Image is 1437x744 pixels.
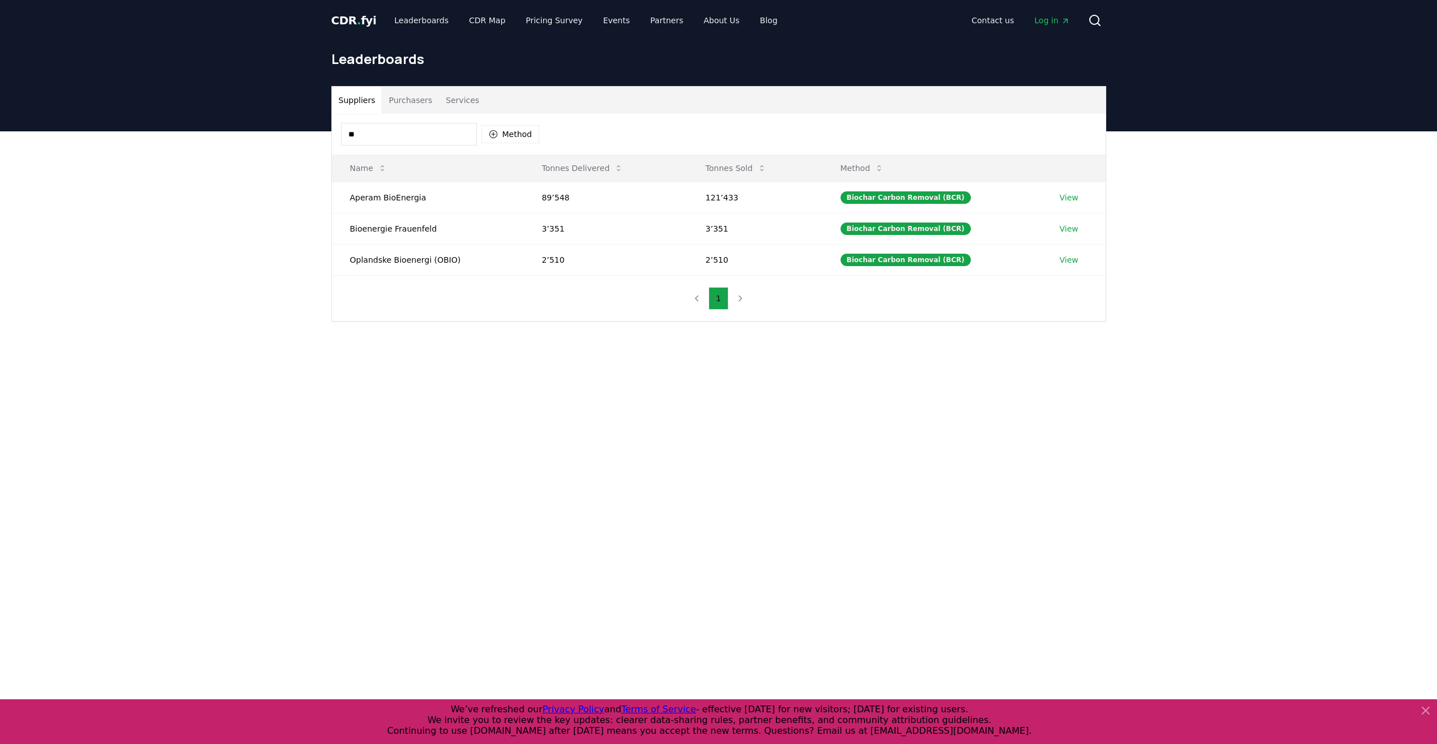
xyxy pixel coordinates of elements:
[1025,10,1078,31] a: Log in
[517,10,591,31] a: Pricing Survey
[481,125,540,143] button: Method
[841,191,971,204] div: Biochar Carbon Removal (BCR)
[332,182,524,213] td: Aperam BioEnergia
[385,10,458,31] a: Leaderboards
[382,87,439,114] button: Purchasers
[688,213,822,244] td: 3’351
[332,213,524,244] td: Bioenergie Frauenfeld
[962,10,1023,31] a: Contact us
[697,157,775,179] button: Tonnes Sold
[460,10,514,31] a: CDR Map
[332,244,524,275] td: Oplandske Bioenergi (OBIO)
[709,287,728,310] button: 1
[523,244,687,275] td: 2’510
[1060,192,1078,203] a: View
[532,157,632,179] button: Tonnes Delivered
[332,87,382,114] button: Suppliers
[841,254,971,266] div: Biochar Carbon Removal (BCR)
[688,182,822,213] td: 121’433
[341,157,396,179] button: Name
[694,10,748,31] a: About Us
[357,14,361,27] span: .
[688,244,822,275] td: 2’510
[751,10,787,31] a: Blog
[523,182,687,213] td: 89’548
[1034,15,1069,26] span: Log in
[641,10,692,31] a: Partners
[331,50,1106,68] h1: Leaderboards
[1060,254,1078,266] a: View
[439,87,486,114] button: Services
[962,10,1078,31] nav: Main
[1060,223,1078,234] a: View
[331,12,377,28] a: CDR.fyi
[385,10,786,31] nav: Main
[832,157,893,179] button: Method
[523,213,687,244] td: 3’351
[841,223,971,235] div: Biochar Carbon Removal (BCR)
[594,10,639,31] a: Events
[331,14,377,27] span: CDR fyi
